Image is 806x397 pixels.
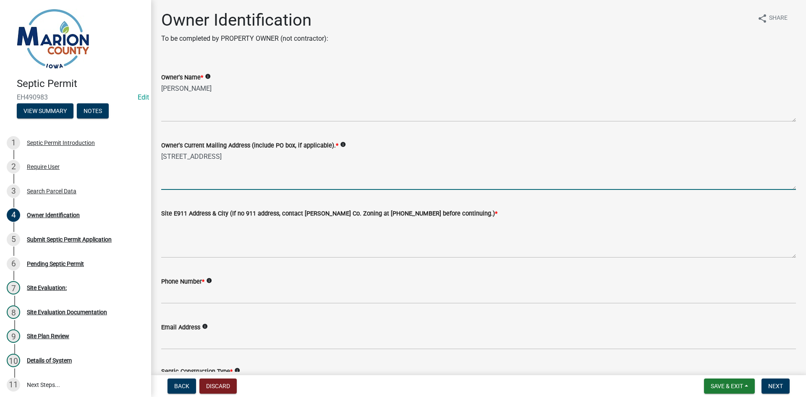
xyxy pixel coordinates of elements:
label: Owner's Current Mailing Address (include PO box, if applicable). [161,143,338,149]
i: info [340,142,346,147]
span: Back [174,383,189,389]
button: Save & Exit [704,379,755,394]
div: 1 [7,136,20,150]
label: Phone Number [161,279,204,285]
div: 9 [7,329,20,343]
div: Septic Permit Introduction [27,140,95,146]
div: 10 [7,354,20,367]
wm-modal-confirm: Notes [77,108,109,115]
button: Discard [199,379,237,394]
div: 3 [7,184,20,198]
p: To be completed by PROPERTY OWNER (not contractor): [161,34,328,44]
button: Notes [77,103,109,118]
div: Site Plan Review [27,333,69,339]
div: Pending Septic Permit [27,261,84,267]
div: 2 [7,160,20,174]
div: 8 [7,305,20,319]
label: Site E911 Address & City (If no 911 address, contact [PERSON_NAME] Co. Zoning at [PHONE_NUMBER] b... [161,211,497,217]
div: Submit Septic Permit Application [27,237,112,242]
div: Search Parcel Data [27,188,76,194]
div: 6 [7,257,20,271]
div: Details of System [27,358,72,363]
div: 4 [7,208,20,222]
i: info [234,368,240,373]
wm-modal-confirm: Edit Application Number [138,93,149,101]
button: shareShare [751,10,794,26]
i: info [205,74,211,79]
i: info [202,323,208,329]
div: 5 [7,233,20,246]
div: Require User [27,164,60,170]
i: share [757,13,767,24]
h1: Owner Identification [161,10,328,30]
button: View Summary [17,103,73,118]
label: Septic Construction Type [161,369,233,375]
div: 11 [7,378,20,392]
div: Site Evaluation Documentation [27,309,107,315]
h4: Septic Permit [17,78,144,90]
span: Next [768,383,783,389]
div: Site Evaluation: [27,285,67,291]
label: Owner's Name [161,75,203,81]
label: Email Address [161,325,200,331]
wm-modal-confirm: Summary [17,108,73,115]
div: 7 [7,281,20,294]
i: info [206,278,212,284]
div: Owner Identification [27,212,80,218]
button: Next [762,379,790,394]
a: Edit [138,93,149,101]
span: Share [769,13,788,24]
span: Save & Exit [711,383,743,389]
img: Marion County, Iowa [17,9,89,69]
span: EH490983 [17,93,134,101]
button: Back [167,379,196,394]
